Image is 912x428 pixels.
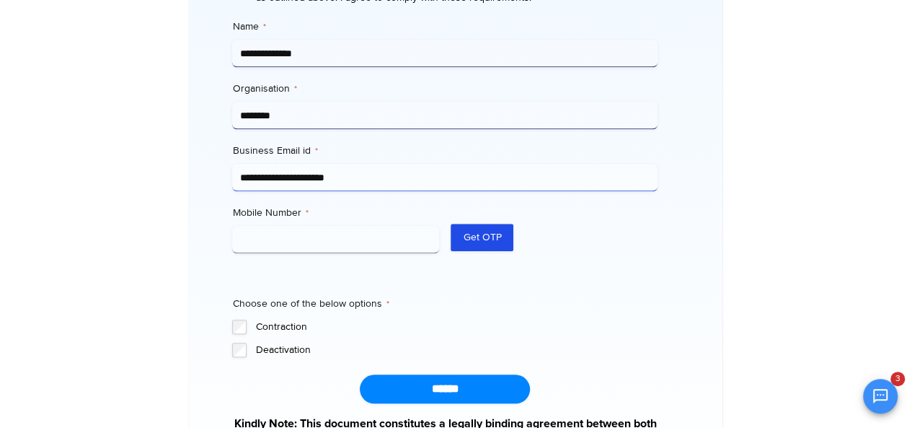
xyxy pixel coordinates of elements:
[890,372,905,386] span: 3
[232,144,658,158] label: Business Email id
[451,224,513,251] button: Get OTP
[255,343,658,357] label: Deactivation
[863,379,898,414] button: Open chat
[232,297,389,311] legend: Choose one of the below options
[232,82,658,96] label: Organisation
[255,320,658,334] label: Contraction
[232,206,439,220] label: Mobile Number
[232,19,658,34] label: Name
